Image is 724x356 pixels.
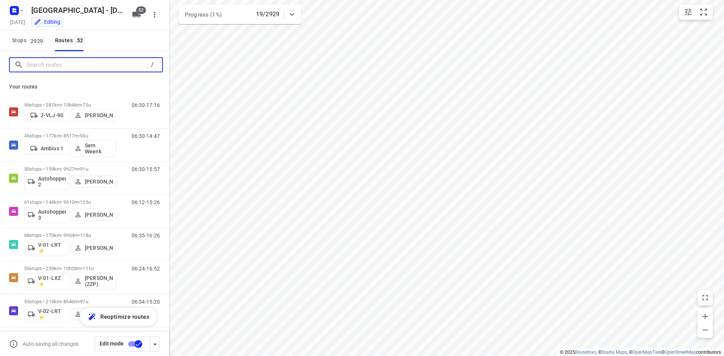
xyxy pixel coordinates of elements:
[75,36,85,44] span: 52
[38,308,66,320] p: V-02-LRT ⚡
[23,341,78,347] p: Auto-saving all changes
[24,109,69,121] button: 2-VLJ-90
[81,266,83,271] span: •
[24,273,69,289] button: V-01-LXZ ⚡
[185,11,222,18] span: Progress (1%)
[129,7,144,22] button: 52
[26,59,147,71] input: Search routes
[80,308,157,326] button: Reoptimize routes
[78,299,80,304] span: •
[575,350,596,355] a: Routetitan
[24,102,116,108] p: 59 stops • 281km • 10h46m
[132,102,160,108] p: 06:30-17:16
[24,173,69,190] button: Autohopper 2
[83,266,94,271] span: 111u
[80,232,91,238] span: 118u
[147,7,162,22] button: More
[38,242,66,254] p: V-01-LRT ⚡
[81,102,83,108] span: •
[632,350,661,355] a: OpenMapTiles
[85,112,113,118] p: [PERSON_NAME]
[78,199,80,205] span: •
[38,176,66,188] p: Autohopper 2
[24,199,116,205] p: 61 stops • 144km • 9h10m
[34,18,60,26] div: You are currently in edit mode.
[132,166,160,172] p: 06:30-15:57
[80,299,88,304] span: 97u
[38,275,66,287] p: V-01-LXZ ⚡
[24,133,116,139] p: 45 stops • 177km • 8h17m
[132,232,160,238] p: 06:35-16:26
[24,299,116,304] p: 53 stops • 215km • 8h46m
[85,245,113,251] p: [PERSON_NAME]
[71,242,116,254] button: [PERSON_NAME]
[256,10,279,19] p: 19/2929
[601,350,627,355] a: Stadia Maps
[78,166,80,172] span: •
[80,133,88,139] span: 93u
[78,232,80,238] span: •
[150,339,160,348] div: Driver app settings
[71,140,116,157] button: Sem Weenk
[71,209,116,221] button: [PERSON_NAME]
[28,4,126,16] h5: Rename
[24,166,116,172] p: 50 stops • 159km • 9h27m
[136,6,146,14] span: 52
[24,232,116,238] p: 68 stops • 170km • 9h54m
[71,273,116,289] button: [PERSON_NAME] (ZZP)
[24,306,69,322] button: V-02-LRT ⚡
[560,350,721,355] li: © 2025 , © , © © contributors
[24,240,69,256] button: V-01-LRT ⚡
[29,37,45,44] span: 2929
[38,209,66,221] p: Autohopper 3
[12,36,48,45] span: Stops
[100,341,124,347] span: Edit mode
[41,145,63,151] p: Ambius 1
[83,102,90,108] span: 75u
[696,5,711,20] button: Fit zoom
[132,266,160,272] p: 06:24-16:52
[80,199,91,205] span: 125u
[7,18,28,26] h5: Project date
[665,350,696,355] a: OpenStreetMap
[71,308,116,320] button: [PERSON_NAME]
[24,266,116,271] p: 55 stops • 239km • 10h28m
[41,112,63,118] p: 2-VLJ-90
[24,142,69,154] button: Ambius 1
[71,109,116,121] button: [PERSON_NAME]
[85,212,113,218] p: [PERSON_NAME]
[147,61,158,69] div: /
[85,275,113,287] p: [PERSON_NAME] (ZZP)
[9,83,160,91] p: Your routes
[679,5,713,20] div: small contained button group
[71,176,116,188] button: [PERSON_NAME]
[681,5,696,20] button: Map settings
[100,312,149,322] span: Reoptimize routes
[132,133,160,139] p: 06:30-14:47
[55,36,87,45] div: Routes
[85,179,113,185] p: [PERSON_NAME]
[132,199,160,205] p: 06:12-15:26
[78,133,80,139] span: •
[179,5,301,24] div: Progress (1%)19/2929
[132,299,160,305] p: 06:34-15:20
[24,206,69,223] button: Autohopper 3
[85,142,113,154] p: Sem Weenk
[80,166,88,172] span: 91u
